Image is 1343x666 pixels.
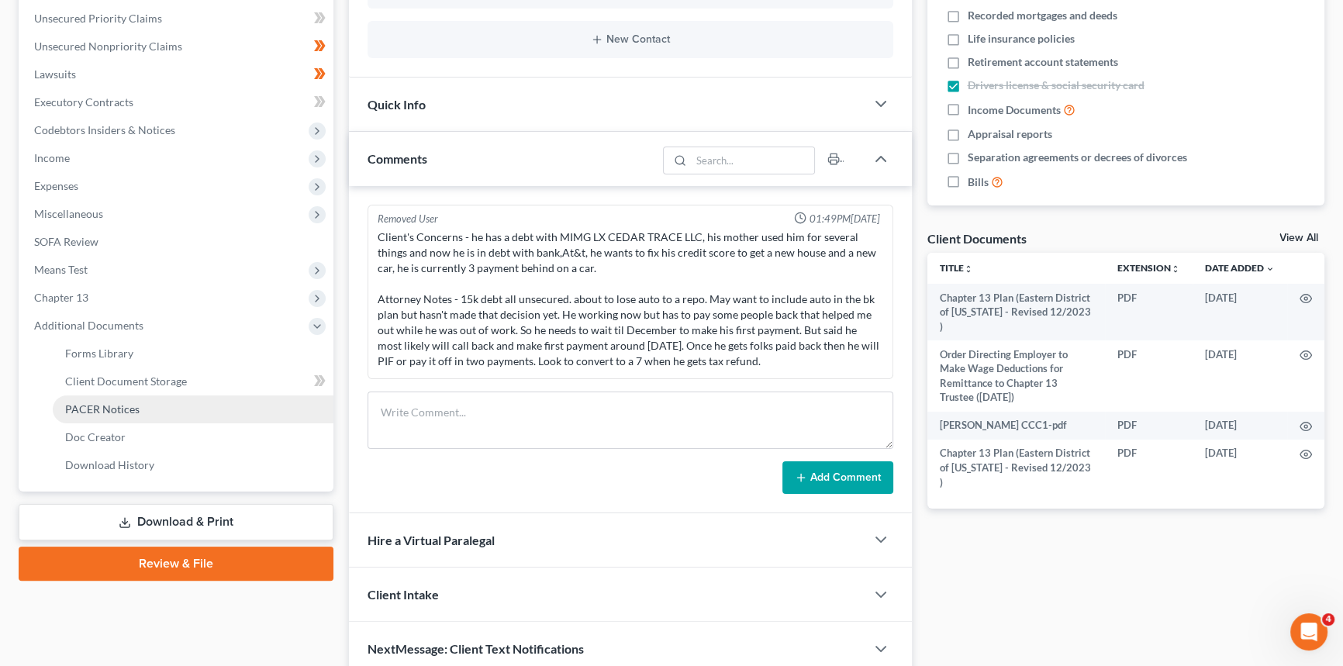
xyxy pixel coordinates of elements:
span: Unsecured Nonpriority Claims [34,40,182,53]
i: unfold_more [964,264,973,274]
div: Client Documents [927,230,1027,247]
span: Bills [968,174,989,190]
a: Executory Contracts [22,88,333,116]
a: Doc Creator [53,423,333,451]
iframe: Intercom live chat [1290,613,1327,650]
span: Hire a Virtual Paralegal [368,533,495,547]
td: [DATE] [1193,284,1287,340]
span: Unsecured Priority Claims [34,12,162,25]
span: 4 [1322,613,1334,626]
span: PACER Notices [65,402,140,416]
span: Client Document Storage [65,374,187,388]
span: Income [34,151,70,164]
a: Download & Print [19,504,333,540]
span: Separation agreements or decrees of divorces [968,150,1187,165]
i: unfold_more [1171,264,1180,274]
td: PDF [1105,412,1193,440]
span: Quick Info [368,97,426,112]
button: New Contact [380,33,881,46]
span: Lawsuits [34,67,76,81]
div: Removed User [378,212,438,226]
a: Unsecured Priority Claims [22,5,333,33]
td: PDF [1105,284,1193,340]
span: Doc Creator [65,430,126,443]
a: Date Added expand_more [1205,262,1275,274]
span: Drivers license & social security card [968,78,1144,93]
span: NextMessage: Client Text Notifications [368,641,584,656]
span: Executory Contracts [34,95,133,109]
a: Forms Library [53,340,333,368]
span: Download History [65,458,154,471]
a: PACER Notices [53,395,333,423]
div: Client's Concerns - he has a debt with MIMG LX CEDAR TRACE LLC, his mother used him for several t... [378,229,883,369]
span: Life insurance policies [968,31,1075,47]
td: Chapter 13 Plan (Eastern District of [US_STATE] - Revised 12/2023 ) [927,284,1106,340]
span: Means Test [34,263,88,276]
td: [DATE] [1193,412,1287,440]
a: Lawsuits [22,60,333,88]
td: [DATE] [1193,440,1287,496]
span: Comments [368,151,427,166]
a: SOFA Review [22,228,333,256]
td: [PERSON_NAME] CCC1-pdf [927,412,1106,440]
span: Income Documents [968,102,1061,118]
a: Titleunfold_more [940,262,973,274]
td: [DATE] [1193,340,1287,412]
span: Miscellaneous [34,207,103,220]
a: Client Document Storage [53,368,333,395]
a: Review & File [19,547,333,581]
span: SOFA Review [34,235,98,248]
span: Retirement account statements [968,54,1118,70]
span: Recorded mortgages and deeds [968,8,1117,23]
td: Order Directing Employer to Make Wage Deductions for Remittance to Chapter 13 Trustee ([DATE]) [927,340,1106,412]
a: Extensionunfold_more [1117,262,1180,274]
a: Unsecured Nonpriority Claims [22,33,333,60]
a: View All [1279,233,1318,243]
span: Codebtors Insiders & Notices [34,123,175,136]
input: Search... [691,147,814,174]
button: Add Comment [782,461,893,494]
i: expand_more [1265,264,1275,274]
span: Client Intake [368,587,439,602]
span: Forms Library [65,347,133,360]
td: Chapter 13 Plan (Eastern District of [US_STATE] - Revised 12/2023 ) [927,440,1106,496]
span: Expenses [34,179,78,192]
span: 01:49PM[DATE] [810,212,880,226]
td: PDF [1105,340,1193,412]
span: Chapter 13 [34,291,88,304]
span: Additional Documents [34,319,143,332]
span: Appraisal reports [968,126,1052,142]
td: PDF [1105,440,1193,496]
a: Download History [53,451,333,479]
